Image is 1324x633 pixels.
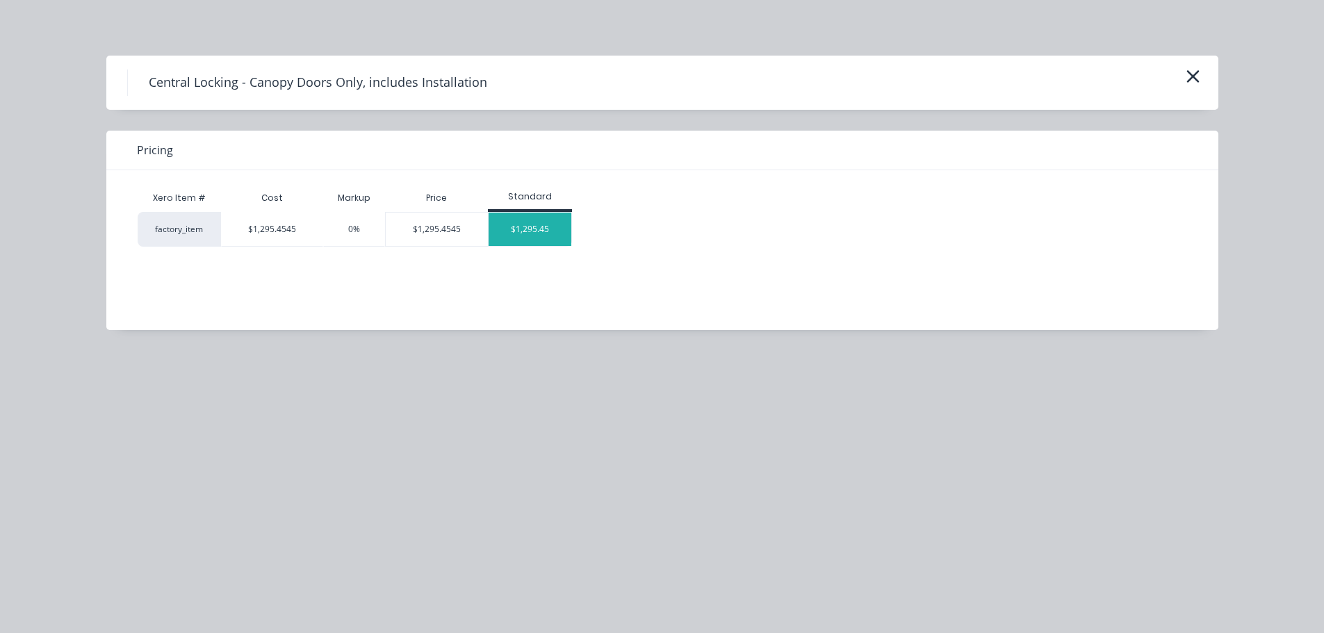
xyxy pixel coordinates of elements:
div: factory_item [138,212,221,247]
h4: Central Locking - Canopy Doors Only, includes Installation [127,69,508,96]
div: $1,295.45 [489,213,572,246]
div: Xero Item # [138,184,221,212]
div: Price [385,184,488,212]
span: Pricing [137,142,173,158]
div: Standard [488,190,573,203]
div: $1,295.4545 [248,223,296,236]
div: Cost [221,184,324,212]
div: Markup [323,184,385,212]
div: 0% [348,223,360,236]
div: $1,295.4545 [386,213,488,246]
